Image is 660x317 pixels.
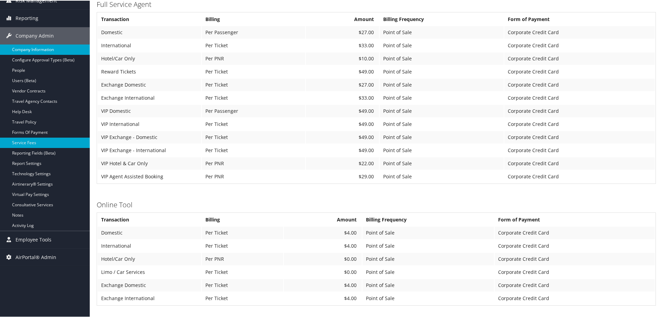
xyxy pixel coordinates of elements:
td: Per Ticket [202,239,283,251]
td: Point of Sale [380,117,503,130]
td: Per Ticket [202,143,305,156]
td: Point of Sale [380,26,503,38]
td: $27.00 [306,26,379,38]
td: VIP Domestic [98,104,201,117]
th: Billing [202,213,283,225]
td: Limo / Car Services [98,265,201,278]
td: VIP Agent Assisted Booking [98,170,201,182]
td: Point of Sale [362,226,494,238]
td: Point of Sale [362,252,494,265]
td: Point of Sale [380,91,503,103]
td: Per Ticket [202,130,305,143]
td: Hotel/Car Only [98,52,201,64]
td: Per Ticket [202,278,283,291]
th: Billing [202,12,305,25]
td: $22.00 [306,157,379,169]
td: VIP Hotel & Car Only [98,157,201,169]
td: $4.00 [284,226,362,238]
td: Exchange Domestic [98,278,201,291]
td: $10.00 [306,52,379,64]
td: $49.00 [306,104,379,117]
td: Per Ticket [202,91,305,103]
td: Domestic [98,226,201,238]
td: Per PNR [202,170,305,182]
td: $4.00 [284,239,362,251]
th: Amount [284,213,362,225]
td: Per Ticket [202,39,305,51]
td: Corporate Credit Card [504,157,655,169]
td: Corporate Credit Card [504,39,655,51]
td: Per Ticket [202,226,283,238]
td: Per PNR [202,252,283,265]
td: $0.00 [284,265,362,278]
td: $4.00 [284,291,362,304]
th: Form of Payment [495,213,655,225]
td: Point of Sale [380,65,503,77]
th: Billing Frequency [362,213,494,225]
td: Point of Sale [380,39,503,51]
th: Amount [306,12,379,25]
td: Per Ticket [202,291,283,304]
span: Reporting [16,9,38,26]
td: Point of Sale [362,239,494,251]
td: $49.00 [306,117,379,130]
td: Corporate Credit Card [495,239,655,251]
td: $27.00 [306,78,379,90]
td: Corporate Credit Card [504,78,655,90]
td: VIP Exchange - International [98,143,201,156]
td: Point of Sale [362,265,494,278]
h3: Online Tool [97,199,656,209]
td: Per Ticket [202,78,305,90]
td: Point of Sale [362,278,494,291]
th: Form of Payment [504,12,655,25]
td: Corporate Credit Card [495,226,655,238]
td: Point of Sale [380,130,503,143]
td: Exchange International [98,291,201,304]
td: Point of Sale [380,143,503,156]
td: $29.00 [306,170,379,182]
td: $33.00 [306,91,379,103]
td: Exchange International [98,91,201,103]
td: Per PNR [202,157,305,169]
td: Corporate Credit Card [504,91,655,103]
td: Reward Tickets [98,65,201,77]
td: Per Ticket [202,117,305,130]
span: AirPortal® Admin [16,248,56,265]
td: Per Passenger [202,26,305,38]
td: International [98,39,201,51]
td: Point of Sale [380,52,503,64]
td: Point of Sale [362,291,494,304]
td: International [98,239,201,251]
td: Corporate Credit Card [504,117,655,130]
td: Point of Sale [380,170,503,182]
td: Corporate Credit Card [495,278,655,291]
td: Corporate Credit Card [504,130,655,143]
td: Exchange Domestic [98,78,201,90]
td: $49.00 [306,143,379,156]
td: Domestic [98,26,201,38]
td: VIP Exchange - Domestic [98,130,201,143]
td: Corporate Credit Card [504,52,655,64]
th: Billing Frequency [380,12,503,25]
td: Per Passenger [202,104,305,117]
td: Corporate Credit Card [504,65,655,77]
td: Point of Sale [380,104,503,117]
span: Employee Tools [16,230,51,248]
td: Per Ticket [202,265,283,278]
td: Corporate Credit Card [504,143,655,156]
span: Company Admin [16,27,54,44]
td: $49.00 [306,65,379,77]
th: Transaction [98,12,201,25]
td: Corporate Credit Card [495,291,655,304]
td: VIP International [98,117,201,130]
td: Corporate Credit Card [504,26,655,38]
td: Per PNR [202,52,305,64]
td: Per Ticket [202,65,305,77]
th: Transaction [98,213,201,225]
td: Corporate Credit Card [504,170,655,182]
td: $49.00 [306,130,379,143]
td: $33.00 [306,39,379,51]
td: Hotel/Car Only [98,252,201,265]
td: $0.00 [284,252,362,265]
td: Corporate Credit Card [495,265,655,278]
